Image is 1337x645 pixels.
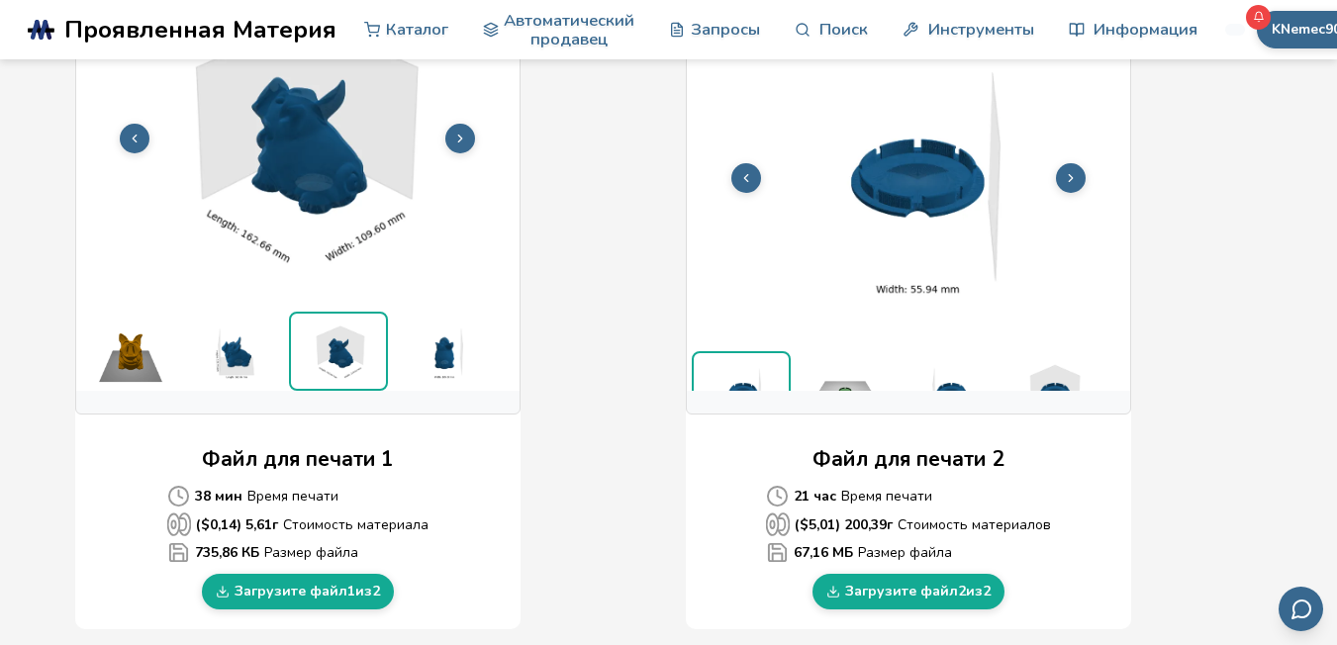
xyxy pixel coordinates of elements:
ya-tr-span: Стоимость материалов [898,514,1051,535]
ya-tr-span: г [272,515,278,534]
ya-tr-span: Проявленная Материя [64,13,336,46]
ya-tr-span: Автоматический продавец [504,11,634,49]
span: Средняя Стоимость [766,485,789,507]
a: Загрузите файл2из2 [812,574,1004,609]
ya-tr-span: 1 [381,444,394,475]
ya-tr-span: 0,14 [210,515,237,534]
ya-tr-span: Размер файла [858,542,952,563]
img: 2_3D_Размеры [694,353,789,428]
span: Средняя Стоимость [167,485,190,507]
ya-tr-span: ($ [795,515,809,534]
ya-tr-span: Стоимость материала [283,514,429,535]
ya-tr-span: Загрузите файл [845,584,958,599]
ya-tr-span: 67,16 МБ [794,543,853,562]
ya-tr-span: Файл для печати [202,444,376,475]
img: 2_3D_Размеры [1003,351,1102,430]
ya-tr-span: 2 [958,584,966,599]
img: 1_3D_Размеры [393,312,492,391]
span: Средняя Стоимость [167,541,190,564]
img: 2_3D_Размеры [900,351,999,430]
ya-tr-span: 2 [983,584,991,599]
ya-tr-span: Загрузите файл [235,584,347,599]
ya-tr-span: 21 час [794,487,836,506]
span: Средняя Стоимость [766,541,789,564]
ya-tr-span: Время печати [841,486,932,507]
img: 1_Печать_Предварительный просмотр [81,312,180,391]
span: Средняя Стоимость [766,512,790,536]
ya-tr-span: Файл для печати [812,444,987,475]
ya-tr-span: ($ [196,515,210,534]
ya-tr-span: 735,86 КБ [195,543,259,562]
ya-tr-span: Каталог [386,20,448,39]
img: 1_3D_Размеры [291,314,386,389]
ya-tr-span: Время печати [247,486,338,507]
ya-tr-span: Запросы [691,20,760,39]
ya-tr-span: 38 мин [195,487,242,506]
ya-tr-span: из [355,584,372,599]
ya-tr-span: 200,39 [844,515,887,534]
ya-tr-span: 2 [372,584,380,599]
span: Средняя Стоимость [167,512,191,536]
ya-tr-span: ) [835,515,840,534]
ya-tr-span: 5,01 [809,515,835,534]
img: 2_Печать_Предварительный просмотр [796,351,895,430]
ya-tr-span: г [887,515,893,534]
ya-tr-span: Инструменты [928,20,1034,39]
ya-tr-span: Поиск [819,20,868,39]
ya-tr-span: из [966,584,983,599]
a: Загрузите файл1из2 [202,574,394,609]
ya-tr-span: Размер файла [264,542,358,563]
button: Отправить отзыв по электронной почте [1279,587,1323,631]
ya-tr-span: Информация [1094,20,1197,39]
ya-tr-span: 5,61 [245,515,272,534]
ya-tr-span: 1 [347,584,355,599]
img: 1_3D_Размеры [185,312,284,391]
ya-tr-span: 2 [992,444,1004,475]
ya-tr-span: ) [237,515,241,534]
